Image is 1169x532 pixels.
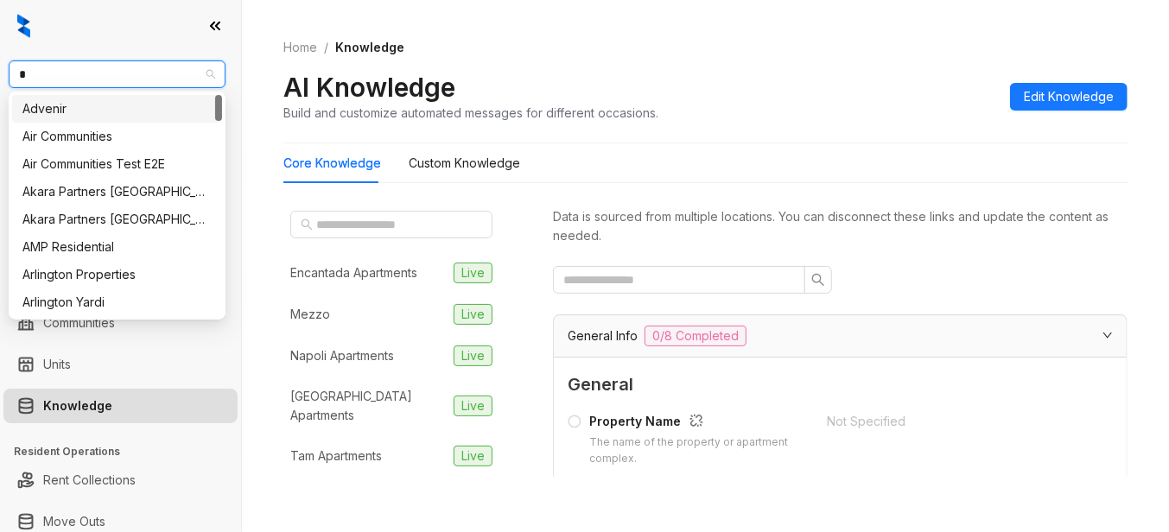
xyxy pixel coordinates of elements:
li: Leads [3,116,238,150]
a: Communities [43,306,115,340]
a: Knowledge [43,389,112,423]
div: Akara Partners [GEOGRAPHIC_DATA] [22,210,212,229]
a: Units [43,347,71,382]
div: Data is sourced from multiple locations. You can disconnect these links and update the content as... [553,207,1128,245]
a: Rent Collections [43,463,136,497]
div: Air Communities Test E2E [22,155,212,174]
div: AMP Residential [22,237,212,256]
span: General [568,371,1113,398]
span: Edit Knowledge [1024,87,1114,106]
div: Napoli Apartments [290,346,394,365]
div: AMP Residential [12,233,222,261]
span: Live [454,446,492,466]
div: Air Communities Test E2E [12,150,222,178]
div: Tam Apartments [290,446,382,465]
li: / [324,38,328,57]
span: Live [454,304,492,325]
a: Home [280,38,321,57]
div: The name of the property or apartment complex. [589,434,805,467]
span: Knowledge [335,40,404,54]
span: General Info [568,326,638,345]
img: logo [17,14,30,38]
div: Akara Partners [GEOGRAPHIC_DATA] [22,182,212,201]
li: Collections [3,231,238,266]
div: General Info0/8 Completed [554,315,1127,357]
span: Live [454,345,492,366]
div: [GEOGRAPHIC_DATA] Apartments [290,387,447,425]
div: Air Communities [12,123,222,150]
div: Akara Partners Phoenix [12,206,222,233]
div: Arlington Yardi [22,293,212,312]
div: Custom Knowledge [409,154,520,173]
div: Arlington Yardi [12,288,222,316]
li: Communities [3,306,238,340]
li: Leasing [3,190,238,225]
span: search [811,273,825,287]
div: Arlington Properties [12,261,222,288]
li: Knowledge [3,389,238,423]
div: Akara Partners Nashville [12,178,222,206]
div: Property Name [589,412,805,434]
span: 0/8 Completed [645,326,747,346]
div: Build and customize automated messages for different occasions. [283,104,658,122]
div: Air Communities [22,127,212,146]
div: Advenir [12,95,222,123]
button: Edit Knowledge [1010,83,1128,111]
div: Advenir [22,99,212,118]
div: Encantada Apartments [290,263,417,282]
li: Rent Collections [3,463,238,497]
div: Core Knowledge [283,154,381,173]
div: Not Specified [827,412,1065,431]
span: Live [454,396,492,416]
span: Live [454,263,492,283]
h3: Resident Operations [14,444,241,459]
div: Arlington Properties [22,265,212,284]
span: search [301,218,313,231]
h2: AI Knowledge [283,71,455,104]
li: Units [3,347,238,382]
span: expanded [1102,330,1113,340]
div: Mezzo [290,305,330,324]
